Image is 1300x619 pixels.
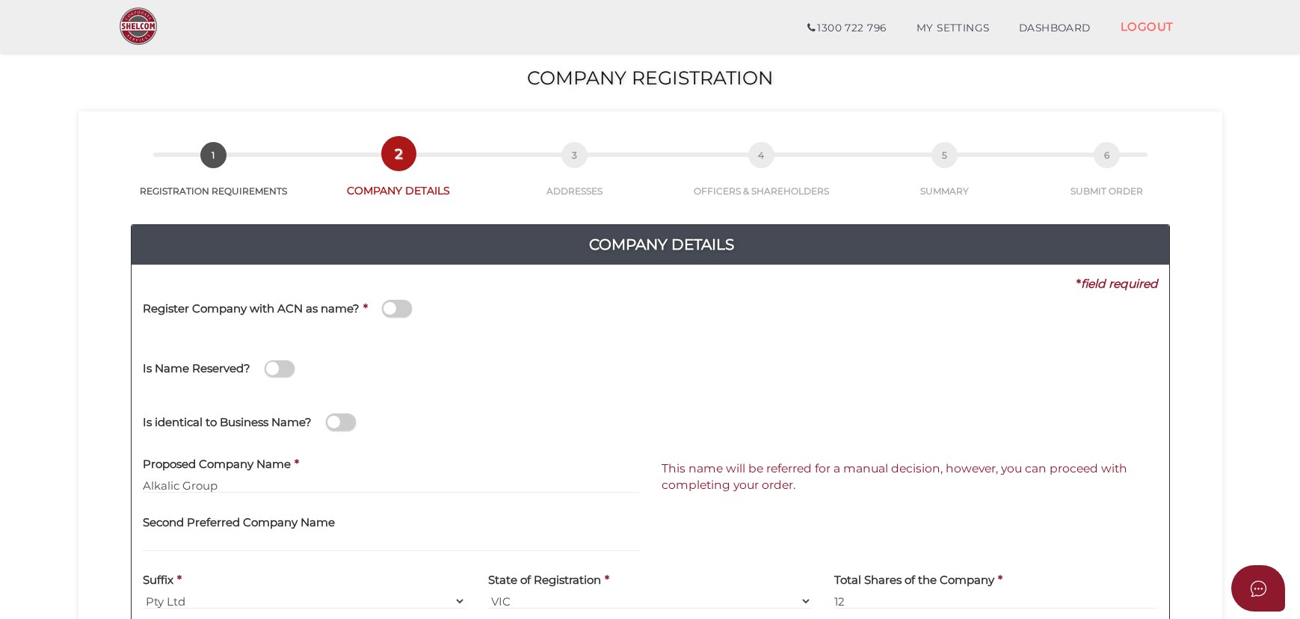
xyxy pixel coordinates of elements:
[662,461,1127,492] span: This name will be referred for a manual decision, however, you can proceed with completing your o...
[311,157,487,198] a: 2COMPANY DETAILS
[834,574,994,587] h4: Total Shares of the Company
[143,232,1180,256] h4: Company Details
[488,574,601,587] h4: State of Registration
[1231,565,1285,612] button: Open asap
[487,158,663,197] a: 3ADDRESSES
[143,303,360,315] h4: Register Company with ACN as name?
[561,142,588,168] span: 3
[931,142,958,168] span: 5
[1094,142,1120,168] span: 6
[1004,13,1106,43] a: DASHBOARD
[143,363,250,375] h4: Is Name Reserved?
[143,517,335,529] h4: Second Preferred Company Name
[143,416,312,429] h4: Is identical to Business Name?
[1081,277,1158,291] i: field required
[386,141,412,167] span: 2
[200,142,227,168] span: 1
[143,458,291,471] h4: Proposed Company Name
[143,574,173,587] h4: Suffix
[1029,158,1185,197] a: 6SUBMIT ORDER
[662,158,860,197] a: 4OFFICERS & SHAREHOLDERS
[748,142,774,168] span: 4
[116,158,312,197] a: 1REGISTRATION REQUIREMENTS
[1106,11,1189,42] a: LOGOUT
[860,158,1029,197] a: 5SUMMARY
[902,13,1005,43] a: MY SETTINGS
[792,13,901,43] a: 1300 722 796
